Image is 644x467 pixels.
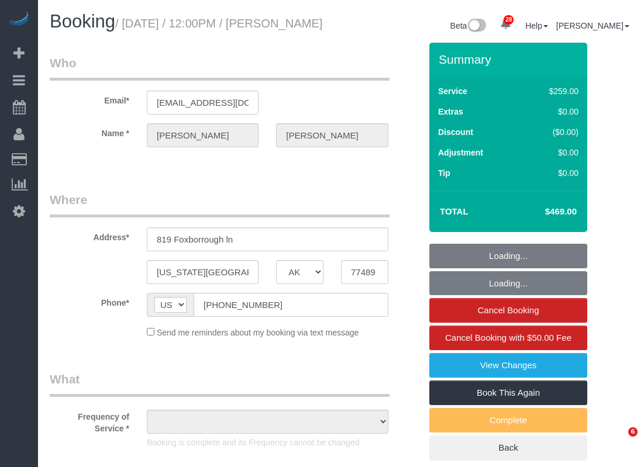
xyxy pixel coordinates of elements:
[429,326,587,350] a: Cancel Booking with $50.00 Fee
[7,12,30,28] img: Automaid Logo
[524,167,578,179] div: $0.00
[41,407,138,434] label: Frequency of Service *
[438,126,473,138] label: Discount
[438,106,463,117] label: Extras
[276,123,388,147] input: Last Name*
[50,191,390,217] legend: Where
[440,206,469,216] strong: Total
[41,123,138,139] label: Name *
[429,298,587,323] a: Cancel Booking
[524,106,578,117] div: $0.00
[438,85,467,97] label: Service
[147,437,388,448] p: Booking is complete and its Frequency cannot be changed
[524,147,578,158] div: $0.00
[525,21,548,30] a: Help
[467,19,486,34] img: New interface
[41,91,138,106] label: Email*
[445,333,571,343] span: Cancel Booking with $50.00 Fee
[429,435,587,460] a: Back
[504,15,514,25] span: 28
[429,353,587,378] a: View Changes
[41,227,138,243] label: Address*
[556,21,629,30] a: [PERSON_NAME]
[115,17,322,30] small: / [DATE] / 12:00PM / [PERSON_NAME]
[438,147,483,158] label: Adjustment
[439,53,581,66] h3: Summary
[438,167,450,179] label: Tip
[157,328,359,337] span: Send me reminders about my booking via text message
[41,293,138,309] label: Phone*
[494,12,517,37] a: 28
[450,21,487,30] a: Beta
[50,54,390,81] legend: Who
[147,260,259,284] input: City*
[510,207,577,217] h4: $469.00
[429,380,587,405] a: Book This Again
[147,91,259,115] input: Email*
[50,11,115,32] span: Booking
[604,427,632,455] iframe: Intercom live chat
[194,293,388,317] input: Phone*
[524,126,578,138] div: ($0.00)
[341,260,388,284] input: Zip Code*
[524,85,578,97] div: $259.00
[628,427,638,437] span: 6
[147,123,259,147] input: First Name*
[50,371,390,397] legend: What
